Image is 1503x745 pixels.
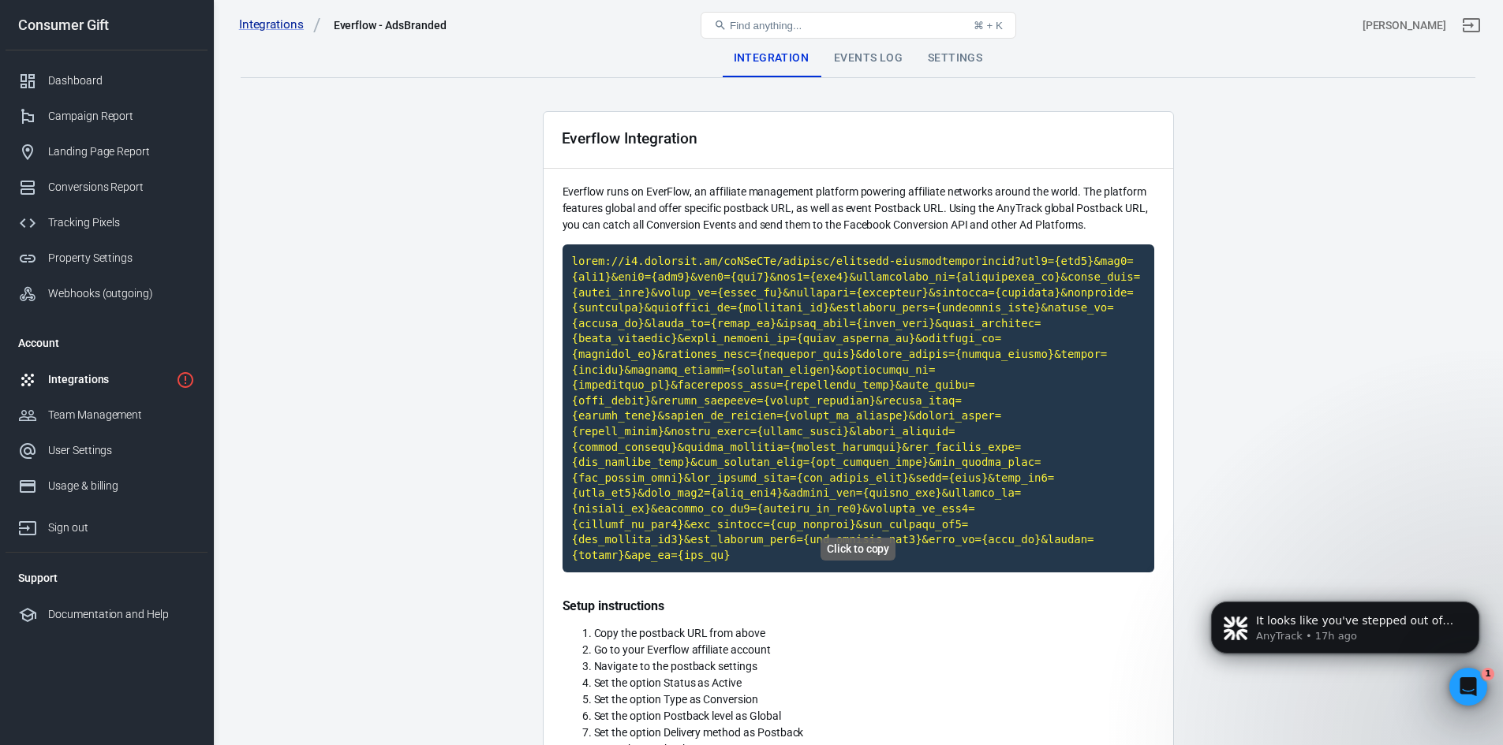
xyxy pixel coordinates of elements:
[1453,6,1490,44] a: Sign out
[701,12,1016,39] button: Find anything...⌘ + K
[594,691,1154,708] li: Set the option Type as Conversion
[1482,668,1494,680] span: 1
[6,504,208,546] a: Sign out
[594,625,1154,642] li: Copy the postback URL from above
[6,397,208,433] a: Team Management
[563,598,1154,614] h4: Setup instructions
[48,371,170,388] div: Integrations
[563,184,1154,233] p: Everflow runs on EverFlow, an affiliate management platform powering affiliate networks around th...
[6,169,208,205] a: Conversions Report
[594,725,1154,741] li: Set the option Delivery method as Postback
[48,250,195,266] div: Property Settings
[974,20,1003,32] div: ⌘ + K
[6,63,208,99] a: Dashboard
[6,134,208,169] a: Landing Page Report
[915,39,995,77] div: Settings
[176,371,195,389] svg: 1 networks not verified yet
[48,478,195,494] div: Usage & billing
[821,39,915,77] div: Events Log
[48,73,195,89] div: Dashboard
[6,240,208,276] a: Property Settings
[6,99,208,134] a: Campaign Report
[563,244,1154,572] code: Click to copy
[6,18,208,32] div: Consumer Gift
[239,17,321,33] a: Integrations
[1363,17,1446,34] div: Account id: juSFbWAb
[1449,668,1487,706] iframe: Intercom live chat
[594,675,1154,691] li: Set the option Status as Active
[594,642,1154,658] li: Go to your Everflow affiliate account
[1187,568,1503,702] iframe: Intercom notifications message
[48,520,195,536] div: Sign out
[48,214,195,231] div: Tracking Pixels
[6,362,208,397] a: Integrations
[730,20,802,32] span: Find anything...
[6,324,208,362] li: Account
[48,407,195,423] div: Team Management
[594,708,1154,725] li: Set the option Postback level as Global
[6,276,208,311] a: Webhooks (outgoing)
[6,205,208,240] a: Tracking Pixels
[821,538,895,561] div: Click to copy
[334,17,447,33] div: Everflow - AdsBranded
[48,285,195,302] div: Webhooks (outgoing)
[594,658,1154,675] li: Navigate to the postback settings
[48,143,195,160] div: Landing Page Report
[48,606,195,623] div: Documentation and Help
[48,108,195,125] div: Campaign Report
[48,179,195,196] div: Conversions Report
[562,130,697,147] div: Everflow Integration
[721,39,821,77] div: Integration
[6,559,208,597] li: Support
[48,442,195,459] div: User Settings
[6,468,208,504] a: Usage & billing
[6,433,208,468] a: User Settings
